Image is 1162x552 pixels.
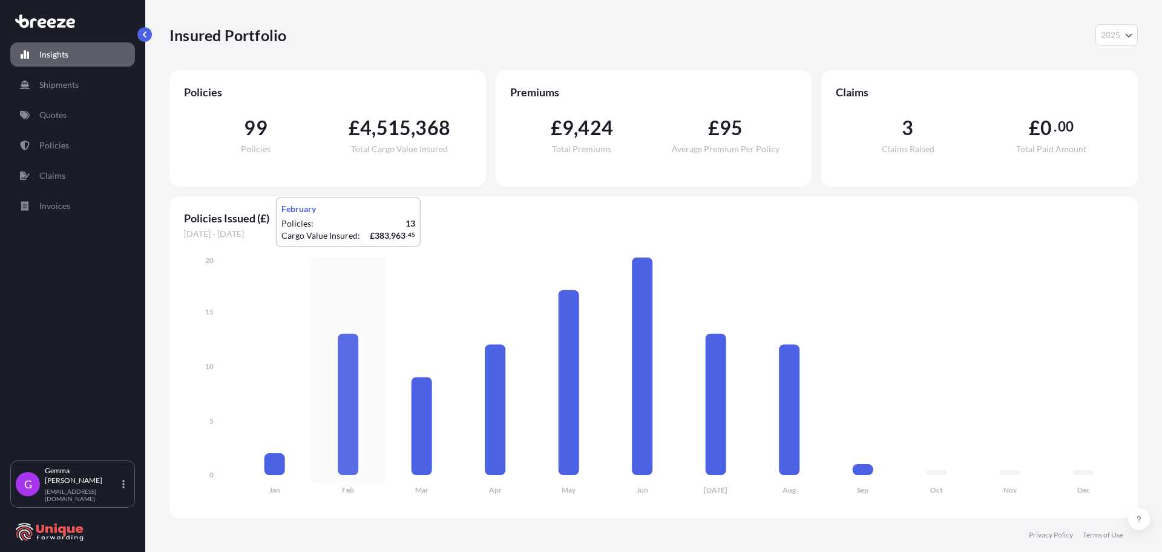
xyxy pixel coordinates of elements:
[205,307,214,316] tspan: 15
[902,118,913,138] span: 3
[857,485,868,494] tspan: Sep
[15,522,85,542] img: organization-logo
[39,48,68,61] p: Insights
[10,103,135,127] a: Quotes
[552,145,611,153] span: Total Premiums
[1040,118,1052,138] span: 0
[205,256,214,265] tspan: 20
[1029,530,1073,540] a: Privacy Policy
[578,118,613,138] span: 424
[574,118,578,138] span: ,
[269,485,280,494] tspan: Jan
[415,118,450,138] span: 368
[209,470,214,479] tspan: 0
[244,118,267,138] span: 99
[39,139,69,151] p: Policies
[1058,122,1074,131] span: 00
[1095,24,1138,46] button: Year Selector
[45,488,120,502] p: [EMAIL_ADDRESS][DOMAIN_NAME]
[720,118,743,138] span: 95
[562,118,574,138] span: 9
[360,118,372,138] span: 4
[10,194,135,218] a: Invoices
[708,118,720,138] span: £
[415,485,428,494] tspan: Mar
[39,79,79,91] p: Shipments
[510,85,798,99] span: Premiums
[704,485,727,494] tspan: [DATE]
[783,485,796,494] tspan: Aug
[351,145,448,153] span: Total Cargo Value Insured
[672,145,780,153] span: Average Premium Per Policy
[39,170,65,182] p: Claims
[241,145,271,153] span: Policies
[372,118,376,138] span: ,
[209,416,214,425] tspan: 5
[24,478,32,490] span: G
[1003,485,1017,494] tspan: Nov
[342,485,354,494] tspan: Feb
[376,118,412,138] span: 515
[184,211,1123,225] span: Policies Issued (£)
[836,85,1123,99] span: Claims
[637,485,648,494] tspan: Jun
[882,145,934,153] span: Claims Raised
[10,133,135,158] a: Policies
[205,362,214,371] tspan: 10
[1016,145,1086,153] span: Total Paid Amount
[411,118,415,138] span: ,
[39,109,67,121] p: Quotes
[1077,485,1090,494] tspan: Dec
[1054,122,1057,131] span: .
[1083,530,1123,540] a: Terms of Use
[1101,29,1120,41] span: 2025
[349,118,360,138] span: £
[551,118,562,138] span: £
[184,228,1123,240] span: [DATE] - [DATE]
[169,25,286,45] p: Insured Portfolio
[10,73,135,97] a: Shipments
[930,485,943,494] tspan: Oct
[10,42,135,67] a: Insights
[10,164,135,188] a: Claims
[45,466,120,485] p: Gemma [PERSON_NAME]
[184,85,471,99] span: Policies
[489,485,502,494] tspan: Apr
[1029,118,1040,138] span: £
[562,485,576,494] tspan: May
[39,200,70,212] p: Invoices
